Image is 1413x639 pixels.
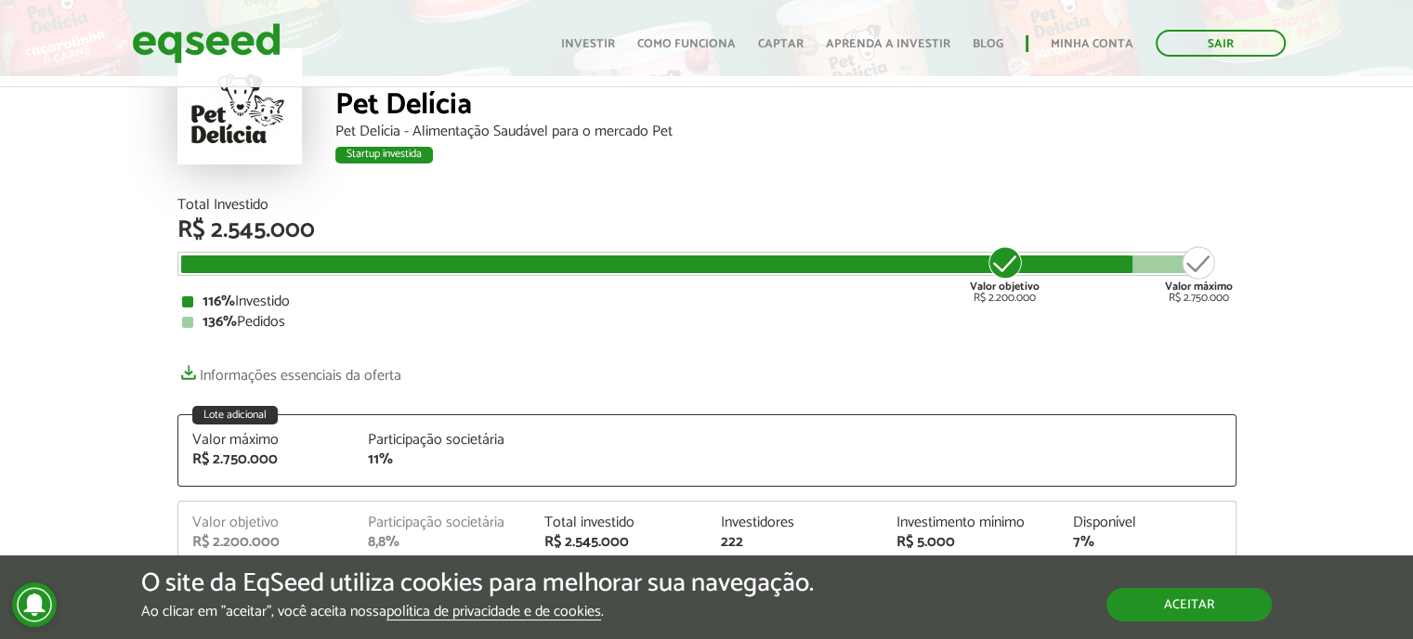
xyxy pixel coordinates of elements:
[182,294,1232,309] div: Investido
[1073,535,1222,550] div: 7%
[192,406,278,424] div: Lote adicional
[637,38,736,50] a: Como funciona
[192,515,341,530] div: Valor objetivo
[177,218,1236,242] div: R$ 2.545.000
[1073,515,1222,530] div: Disponível
[141,569,814,598] h5: O site da EqSeed utiliza cookies para melhorar sua navegação.
[544,535,693,550] div: R$ 2.545.000
[203,309,237,334] strong: 136%
[758,38,804,50] a: Captar
[973,38,1003,50] a: Blog
[1165,278,1233,295] strong: Valor máximo
[970,244,1040,304] div: R$ 2.200.000
[544,515,693,530] div: Total investido
[182,315,1232,330] div: Pedidos
[896,535,1045,550] div: R$ 5.000
[177,198,1236,213] div: Total Investido
[561,38,615,50] a: Investir
[368,535,517,550] div: 8,8%
[335,147,433,163] div: Startup investida
[203,289,235,314] strong: 116%
[335,124,1236,139] div: Pet Delícia - Alimentação Saudável para o mercado Pet
[335,90,1236,124] div: Pet Delícia
[1165,244,1233,304] div: R$ 2.750.000
[826,38,950,50] a: Aprenda a investir
[1051,38,1133,50] a: Minha conta
[368,433,517,448] div: Participação societária
[720,515,869,530] div: Investidores
[368,515,517,530] div: Participação societária
[720,535,869,550] div: 222
[141,603,814,620] p: Ao clicar em "aceitar", você aceita nossa .
[192,452,341,467] div: R$ 2.750.000
[1106,588,1272,621] button: Aceitar
[192,535,341,550] div: R$ 2.200.000
[177,358,401,384] a: Informações essenciais da oferta
[192,433,341,448] div: Valor máximo
[368,452,517,467] div: 11%
[386,605,601,620] a: política de privacidade e de cookies
[970,278,1040,295] strong: Valor objetivo
[132,19,281,68] img: EqSeed
[896,515,1045,530] div: Investimento mínimo
[1156,30,1286,57] a: Sair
